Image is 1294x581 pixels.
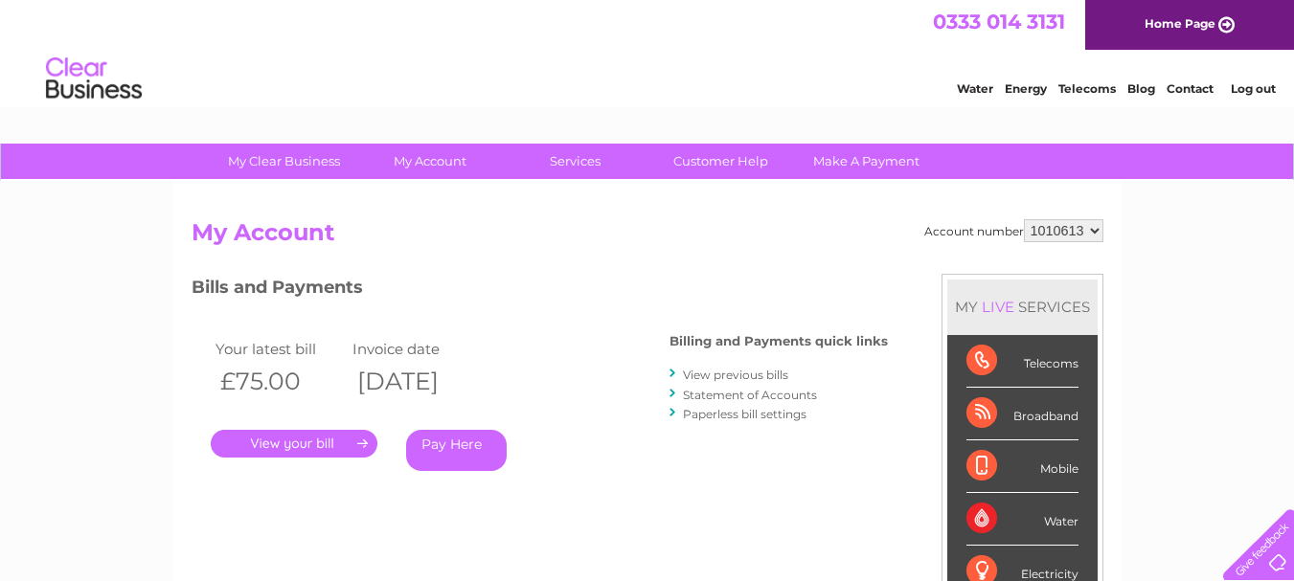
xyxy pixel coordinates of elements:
img: logo.png [45,50,143,108]
div: Clear Business is a trading name of Verastar Limited (registered in [GEOGRAPHIC_DATA] No. 3667643... [195,11,1101,93]
a: . [211,430,377,458]
div: LIVE [978,298,1018,316]
div: Mobile [966,440,1078,493]
a: Statement of Accounts [683,388,817,402]
th: £75.00 [211,362,349,401]
a: Log out [1231,81,1276,96]
div: Telecoms [966,335,1078,388]
div: Account number [924,219,1103,242]
a: My Account [351,144,509,179]
a: Make A Payment [787,144,945,179]
div: Broadband [966,388,1078,440]
a: Paperless bill settings [683,407,806,421]
a: My Clear Business [205,144,363,179]
td: Invoice date [348,336,486,362]
h3: Bills and Payments [192,274,888,307]
a: Telecoms [1058,81,1116,96]
a: Services [496,144,654,179]
div: MY SERVICES [947,279,1098,334]
th: [DATE] [348,362,486,401]
a: Customer Help [642,144,800,179]
a: Energy [1005,81,1047,96]
a: View previous bills [683,368,788,382]
a: Blog [1127,81,1155,96]
a: Pay Here [406,430,507,471]
h4: Billing and Payments quick links [670,334,888,348]
a: Contact [1167,81,1214,96]
h2: My Account [192,219,1103,256]
a: 0333 014 3131 [933,10,1065,34]
a: Water [957,81,993,96]
td: Your latest bill [211,336,349,362]
div: Water [966,493,1078,546]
